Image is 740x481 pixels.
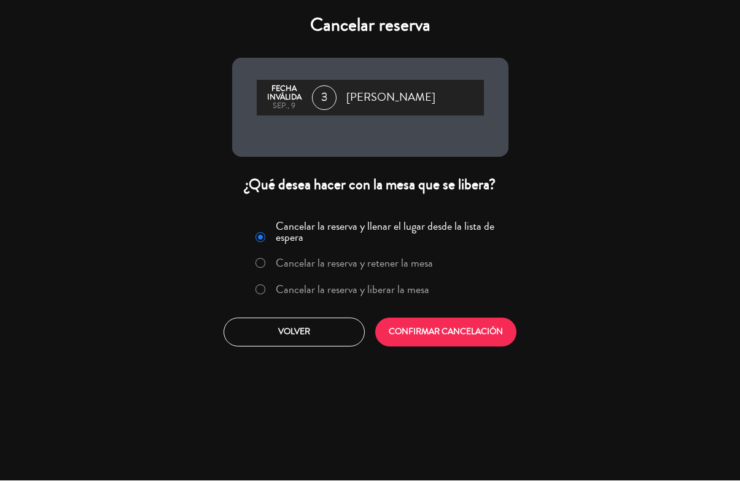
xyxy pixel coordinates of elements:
div: sep., 9 [263,103,306,111]
div: ¿Qué desea hacer con la mesa que se libera? [232,176,508,195]
span: [PERSON_NAME] [346,89,435,108]
button: Volver [224,318,365,347]
h4: Cancelar reserva [232,15,508,37]
span: 3 [312,86,337,111]
div: Fecha inválida [263,85,306,103]
label: Cancelar la reserva y retener la mesa [276,258,433,269]
label: Cancelar la reserva y llenar el lugar desde la lista de espera [276,221,500,243]
label: Cancelar la reserva y liberar la mesa [276,284,429,295]
button: CONFIRMAR CANCELACIÓN [375,318,516,347]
